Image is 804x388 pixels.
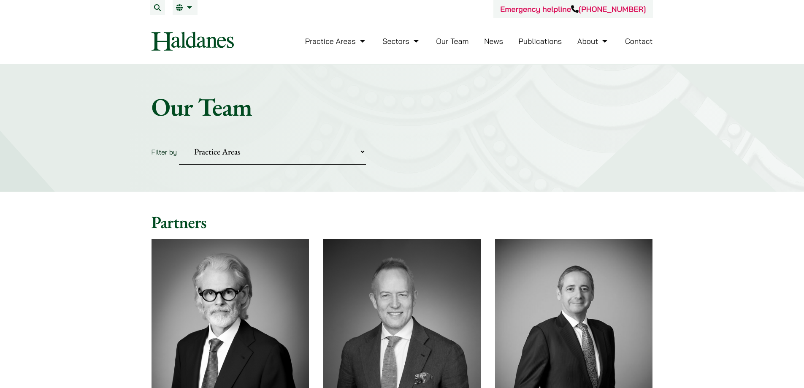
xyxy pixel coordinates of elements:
a: About [577,36,609,46]
a: Sectors [382,36,420,46]
a: Publications [519,36,562,46]
label: Filter by [152,148,177,156]
a: Contact [625,36,653,46]
a: Practice Areas [305,36,367,46]
a: EN [176,4,194,11]
a: Our Team [436,36,468,46]
a: Emergency helpline[PHONE_NUMBER] [500,4,646,14]
a: News [484,36,503,46]
img: Logo of Haldanes [152,32,234,51]
h2: Partners [152,212,653,232]
h1: Our Team [152,92,653,122]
